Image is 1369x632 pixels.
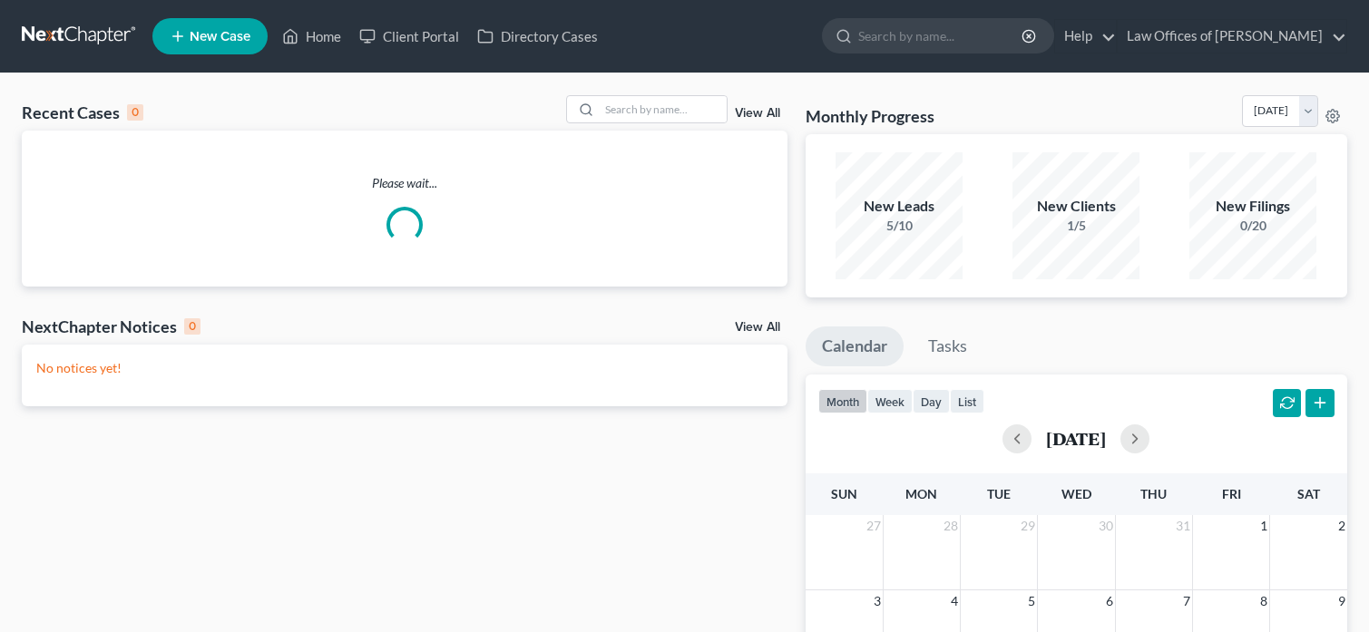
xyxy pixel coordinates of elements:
[1019,515,1037,537] span: 29
[1118,20,1346,53] a: Law Offices of [PERSON_NAME]
[1189,196,1316,217] div: New Filings
[600,96,727,122] input: Search by name...
[1104,590,1115,612] span: 6
[942,515,960,537] span: 28
[1061,486,1091,501] span: Wed
[1055,20,1116,53] a: Help
[987,486,1011,501] span: Tue
[806,326,904,366] a: Calendar
[1297,486,1320,501] span: Sat
[1258,590,1269,612] span: 8
[905,486,937,501] span: Mon
[1046,429,1106,448] h2: [DATE]
[468,20,607,53] a: Directory Cases
[1140,486,1167,501] span: Thu
[184,318,200,335] div: 0
[1189,217,1316,235] div: 0/20
[1336,590,1347,612] span: 9
[22,316,200,337] div: NextChapter Notices
[858,19,1024,53] input: Search by name...
[1222,486,1241,501] span: Fri
[22,174,787,192] p: Please wait...
[1258,515,1269,537] span: 1
[1026,590,1037,612] span: 5
[836,217,963,235] div: 5/10
[127,104,143,121] div: 0
[912,326,983,366] a: Tasks
[1012,196,1139,217] div: New Clients
[836,196,963,217] div: New Leads
[806,105,934,127] h3: Monthly Progress
[1012,217,1139,235] div: 1/5
[190,30,250,44] span: New Case
[913,389,950,413] button: day
[1097,515,1115,537] span: 30
[1174,515,1192,537] span: 31
[949,590,960,612] span: 4
[1336,515,1347,537] span: 2
[735,107,780,120] a: View All
[818,389,867,413] button: month
[831,486,857,501] span: Sun
[950,389,984,413] button: list
[22,102,143,123] div: Recent Cases
[865,515,883,537] span: 27
[872,590,883,612] span: 3
[867,389,913,413] button: week
[36,359,773,377] p: No notices yet!
[1181,590,1192,612] span: 7
[735,321,780,334] a: View All
[350,20,468,53] a: Client Portal
[273,20,350,53] a: Home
